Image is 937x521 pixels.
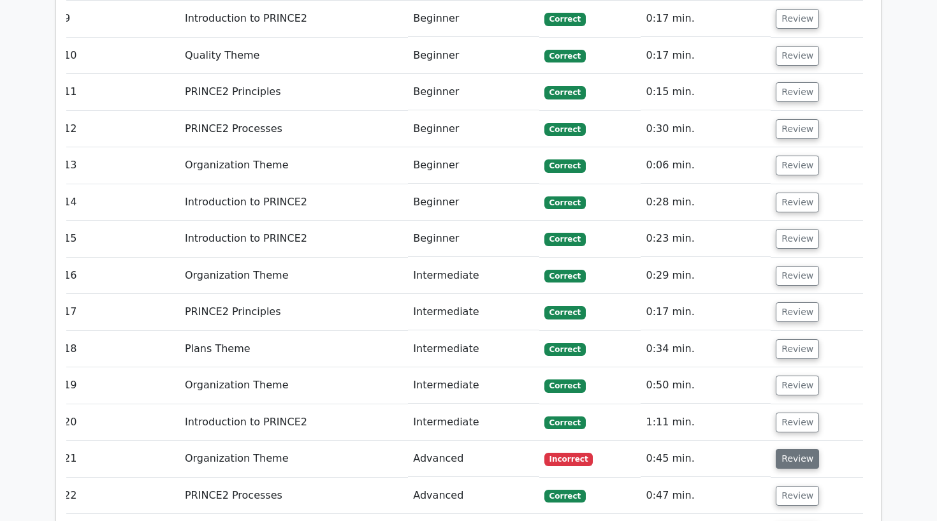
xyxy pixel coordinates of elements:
[641,367,771,404] td: 0:50 min.
[408,404,539,441] td: Intermediate
[641,38,771,74] td: 0:17 min.
[59,258,180,294] td: 16
[408,294,539,330] td: Intermediate
[641,258,771,294] td: 0:29 min.
[408,184,539,221] td: Beginner
[776,156,819,175] button: Review
[544,13,586,26] span: Correct
[180,184,408,221] td: Introduction to PRINCE2
[59,478,180,514] td: 22
[59,441,180,477] td: 21
[59,38,180,74] td: 10
[180,221,408,257] td: Introduction to PRINCE2
[641,74,771,110] td: 0:15 min.
[641,441,771,477] td: 0:45 min.
[776,339,819,359] button: Review
[180,38,408,74] td: Quality Theme
[59,294,180,330] td: 17
[180,1,408,37] td: Introduction to PRINCE2
[641,294,771,330] td: 0:17 min.
[59,331,180,367] td: 18
[544,86,586,99] span: Correct
[641,147,771,184] td: 0:06 min.
[544,233,586,246] span: Correct
[544,490,586,503] span: Correct
[776,46,819,66] button: Review
[641,111,771,147] td: 0:30 min.
[776,302,819,322] button: Review
[544,343,586,356] span: Correct
[544,416,586,429] span: Correct
[544,50,586,62] span: Correct
[641,404,771,441] td: 1:11 min.
[776,9,819,29] button: Review
[776,193,819,212] button: Review
[776,486,819,506] button: Review
[776,82,819,102] button: Review
[408,38,539,74] td: Beginner
[180,478,408,514] td: PRINCE2 Processes
[408,1,539,37] td: Beginner
[180,294,408,330] td: PRINCE2 Principles
[180,331,408,367] td: Plans Theme
[408,331,539,367] td: Intermediate
[776,376,819,395] button: Review
[408,74,539,110] td: Beginner
[544,270,586,283] span: Correct
[180,441,408,477] td: Organization Theme
[776,266,819,286] button: Review
[641,1,771,37] td: 0:17 min.
[544,379,586,392] span: Correct
[408,221,539,257] td: Beginner
[180,147,408,184] td: Organization Theme
[408,441,539,477] td: Advanced
[544,453,593,466] span: Incorrect
[180,404,408,441] td: Introduction to PRINCE2
[180,258,408,294] td: Organization Theme
[180,74,408,110] td: PRINCE2 Principles
[641,331,771,367] td: 0:34 min.
[544,123,586,136] span: Correct
[408,478,539,514] td: Advanced
[408,111,539,147] td: Beginner
[544,196,586,209] span: Correct
[408,147,539,184] td: Beginner
[408,258,539,294] td: Intermediate
[59,1,180,37] td: 9
[59,184,180,221] td: 14
[776,119,819,139] button: Review
[59,74,180,110] td: 11
[641,184,771,221] td: 0:28 min.
[59,367,180,404] td: 19
[776,413,819,432] button: Review
[59,147,180,184] td: 13
[59,221,180,257] td: 15
[641,221,771,257] td: 0:23 min.
[59,404,180,441] td: 20
[776,229,819,249] button: Review
[408,367,539,404] td: Intermediate
[180,111,408,147] td: PRINCE2 Processes
[180,367,408,404] td: Organization Theme
[641,478,771,514] td: 0:47 min.
[544,306,586,319] span: Correct
[544,159,586,172] span: Correct
[776,449,819,469] button: Review
[59,111,180,147] td: 12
